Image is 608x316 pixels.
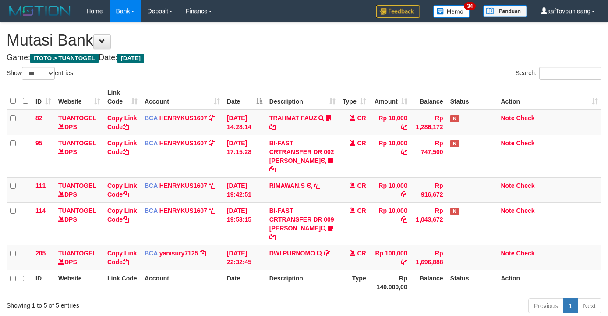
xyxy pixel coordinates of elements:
[7,298,247,310] div: Showing 1 to 5 of 5 entries
[269,233,276,241] a: Copy BI-FAST CRTRANSFER DR 009 SUHERMAN to clipboard
[370,177,411,202] td: Rp 10,000
[223,177,266,202] td: [DATE] 19:42:51
[516,67,601,80] label: Search:
[35,250,46,257] span: 205
[58,207,96,214] a: TUANTOGEL
[411,270,447,295] th: Balance
[370,85,411,110] th: Amount: activate to sort column ascending
[145,140,158,147] span: BCA
[370,110,411,135] td: Rp 10,000
[104,270,141,295] th: Link Code
[401,148,407,155] a: Copy Rp 10,000 to clipboard
[58,140,96,147] a: TUANTOGEL
[141,85,223,110] th: Account: activate to sort column ascending
[107,140,137,155] a: Copy Link Code
[450,115,459,122] span: Has Note
[516,207,534,214] a: Check
[266,135,339,177] td: BI-FAST CRTRANSFER DR 002 [PERSON_NAME]
[32,270,55,295] th: ID
[145,207,158,214] span: BCA
[7,54,601,62] h4: Game: Date:
[376,5,420,18] img: Feedback.jpg
[58,182,96,189] a: TUANTOGEL
[501,250,514,257] a: Note
[223,245,266,270] td: [DATE] 22:32:45
[55,177,104,202] td: DPS
[159,140,207,147] a: HENRYKUS1607
[107,250,137,266] a: Copy Link Code
[223,85,266,110] th: Date: activate to sort column descending
[58,250,96,257] a: TUANTOGEL
[411,202,447,245] td: Rp 1,043,672
[370,202,411,245] td: Rp 10,000
[401,191,407,198] a: Copy Rp 10,000 to clipboard
[159,207,207,214] a: HENRYKUS1607
[401,123,407,130] a: Copy Rp 10,000 to clipboard
[401,259,407,266] a: Copy Rp 100,000 to clipboard
[209,182,215,189] a: Copy HENRYKUS1607 to clipboard
[411,135,447,177] td: Rp 747,500
[433,5,470,18] img: Button%20Memo.svg
[200,250,206,257] a: Copy yanisury7125 to clipboard
[55,135,104,177] td: DPS
[35,182,46,189] span: 111
[58,115,96,122] a: TUANTOGEL
[497,270,601,295] th: Action
[357,207,366,214] span: CR
[324,250,330,257] a: Copy DWI PURNOMO to clipboard
[539,67,601,80] input: Search:
[411,110,447,135] td: Rp 1,286,172
[401,216,407,223] a: Copy Rp 10,000 to clipboard
[411,177,447,202] td: Rp 916,672
[266,202,339,245] td: BI-FAST CRTRANSFER DR 009 [PERSON_NAME]
[339,270,370,295] th: Type
[339,85,370,110] th: Type: activate to sort column ascending
[32,85,55,110] th: ID: activate to sort column ascending
[516,140,534,147] a: Check
[35,140,42,147] span: 95
[450,208,459,215] span: Has Note
[145,182,158,189] span: BCA
[223,110,266,135] td: [DATE] 14:28:14
[464,2,476,10] span: 34
[516,250,534,257] a: Check
[7,67,73,80] label: Show entries
[159,250,198,257] a: yanisury7125
[107,182,137,198] a: Copy Link Code
[55,85,104,110] th: Website: activate to sort column ascending
[501,115,514,122] a: Note
[223,202,266,245] td: [DATE] 19:53:15
[209,207,215,214] a: Copy HENRYKUS1607 to clipboard
[223,135,266,177] td: [DATE] 17:15:28
[269,166,276,173] a: Copy BI-FAST CRTRANSFER DR 002 DEVIANI SARAGIH to clipboard
[7,32,601,49] h1: Mutasi Bank
[104,85,141,110] th: Link Code: activate to sort column ascending
[370,135,411,177] td: Rp 10,000
[357,250,366,257] span: CR
[55,110,104,135] td: DPS
[357,140,366,147] span: CR
[483,5,527,17] img: panduan.png
[209,140,215,147] a: Copy HENRYKUS1607 to clipboard
[450,140,459,147] span: Has Note
[35,115,42,122] span: 82
[497,85,601,110] th: Action: activate to sort column ascending
[501,182,514,189] a: Note
[145,115,158,122] span: BCA
[107,115,137,130] a: Copy Link Code
[411,245,447,270] td: Rp 1,696,888
[447,85,498,110] th: Status
[269,115,317,122] a: TRAHMAT FAUZ
[266,85,339,110] th: Description: activate to sort column ascending
[35,207,46,214] span: 114
[357,182,366,189] span: CR
[30,54,99,63] span: ITOTO > TUANTOGEL
[516,182,534,189] a: Check
[370,245,411,270] td: Rp 100,000
[411,85,447,110] th: Balance
[159,182,207,189] a: HENRYKUS1607
[370,270,411,295] th: Rp 140.000,00
[266,270,339,295] th: Description
[528,298,563,313] a: Previous
[55,270,104,295] th: Website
